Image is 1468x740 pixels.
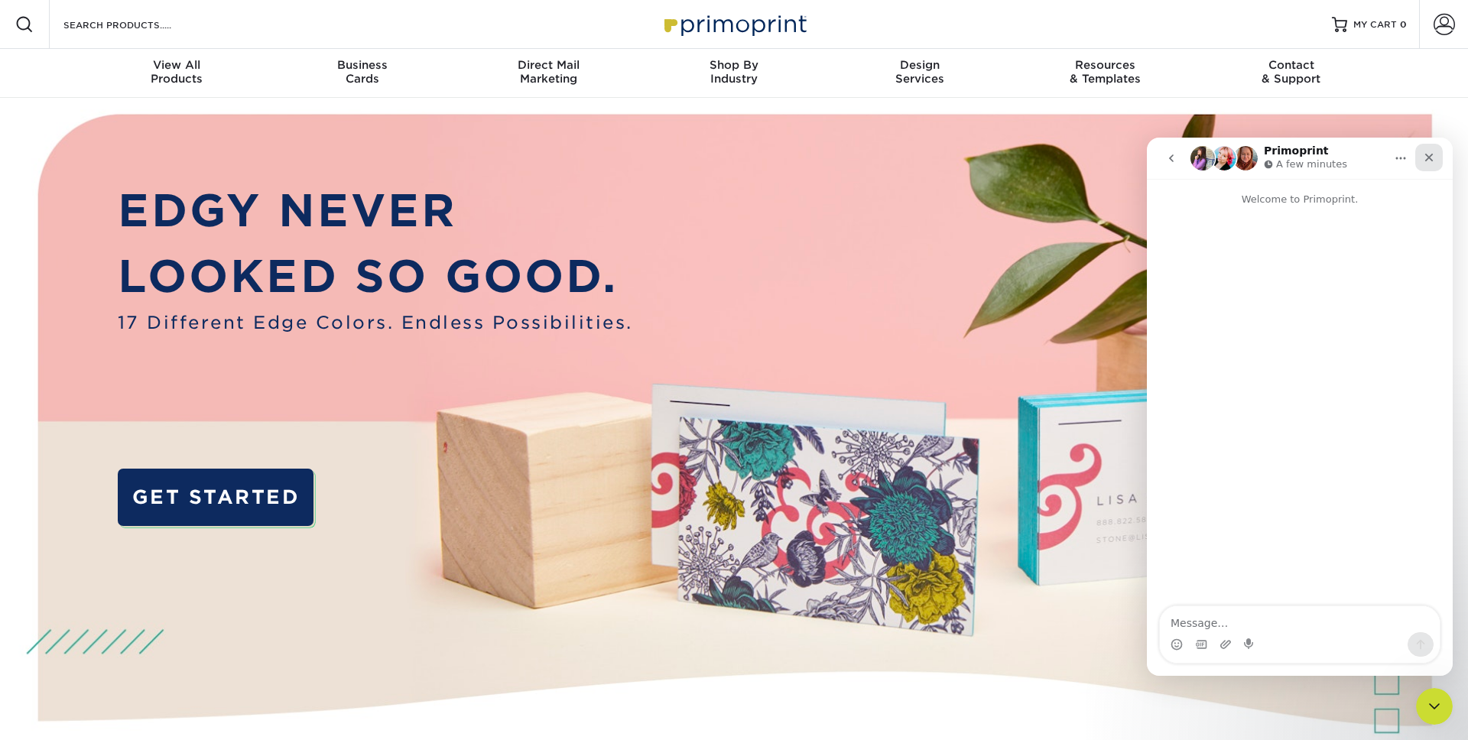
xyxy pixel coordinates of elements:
[4,693,130,735] iframe: Google Customer Reviews
[118,469,314,527] a: GET STARTED
[641,49,827,98] a: Shop ByIndustry
[1416,688,1453,725] iframe: Intercom live chat
[658,8,810,41] img: Primoprint
[118,310,633,336] span: 17 Different Edge Colors. Endless Possibilities.
[456,58,641,86] div: Marketing
[1198,58,1384,86] div: & Support
[1198,58,1384,72] span: Contact
[1198,49,1384,98] a: Contact& Support
[84,58,270,86] div: Products
[84,49,270,98] a: View AllProducts
[270,49,456,98] a: BusinessCards
[827,49,1012,98] a: DesignServices
[270,58,456,86] div: Cards
[118,244,633,310] p: LOOKED SO GOOD.
[1012,58,1198,72] span: Resources
[641,58,827,72] span: Shop By
[1400,19,1407,30] span: 0
[270,58,456,72] span: Business
[456,49,641,98] a: Direct MailMarketing
[84,58,270,72] span: View All
[1012,49,1198,98] a: Resources& Templates
[1147,138,1453,676] iframe: Intercom live chat
[827,58,1012,72] span: Design
[1353,18,1397,31] span: MY CART
[456,58,641,72] span: Direct Mail
[62,15,211,34] input: SEARCH PRODUCTS.....
[641,58,827,86] div: Industry
[118,178,633,244] p: EDGY NEVER
[1012,58,1198,86] div: & Templates
[827,58,1012,86] div: Services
